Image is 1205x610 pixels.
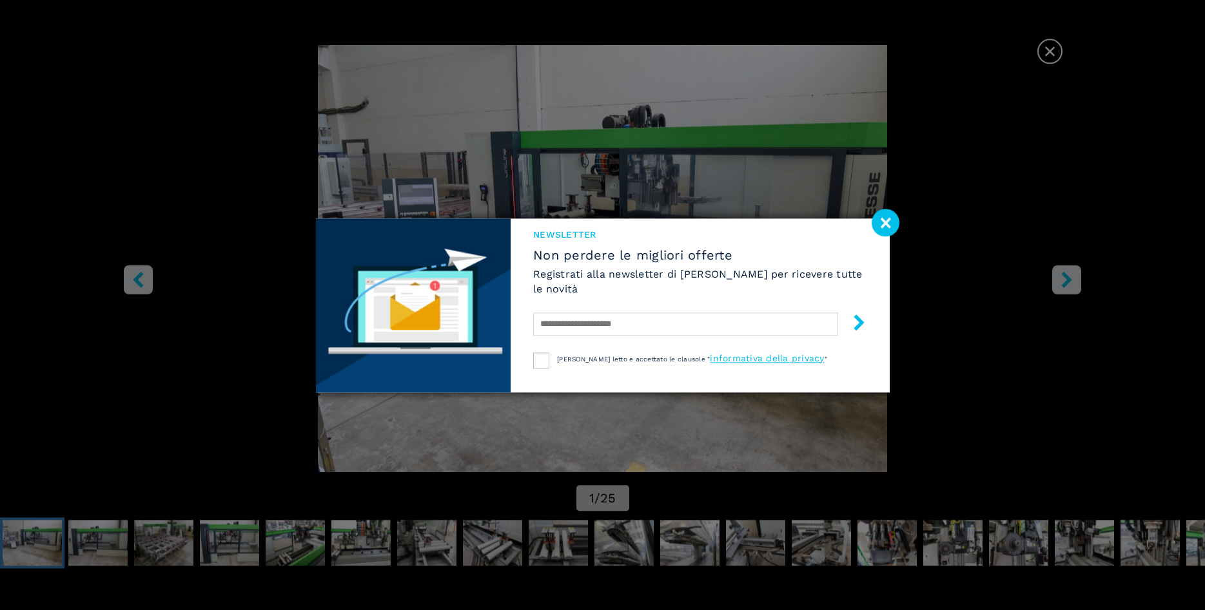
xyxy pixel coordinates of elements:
[710,353,824,363] a: informativa della privacy
[825,356,827,363] span: "
[533,247,867,263] span: Non perdere le migliori offerte
[533,267,867,296] h6: Registrati alla newsletter di [PERSON_NAME] per ricevere tutte le novità
[838,309,867,339] button: submit-button
[316,218,511,392] img: Newsletter image
[557,356,710,363] span: [PERSON_NAME] letto e accettato le clausole "
[533,228,867,241] span: NEWSLETTER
